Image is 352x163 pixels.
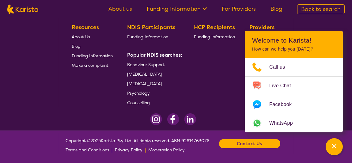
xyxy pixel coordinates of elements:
button: Channel Menu [326,138,343,155]
a: Blog [271,5,282,13]
ul: Choose channel [245,58,343,132]
img: Instagram [150,113,162,125]
a: Funding Information [72,51,113,60]
span: Privacy Policy [115,147,143,153]
img: Facebook [167,113,179,125]
span: Moderation Policy [149,147,185,153]
span: Funding Information [72,53,113,59]
span: Call us [269,63,293,72]
h2: Welcome to Karista! [252,37,335,44]
span: Funding Information [194,34,235,40]
a: Funding Information [147,5,207,13]
a: Funding Information [127,32,180,41]
a: [MEDICAL_DATA] [127,69,180,79]
a: Psychology [127,88,180,98]
a: For Providers [222,5,256,13]
span: [MEDICAL_DATA] [127,71,162,77]
span: Blog [72,44,81,49]
b: Providers [249,24,274,31]
p: How can we help you [DATE]? [252,47,335,52]
span: WhatsApp [269,119,300,128]
b: HCP Recipients [194,24,235,31]
b: Resources [72,24,99,31]
a: About Us [72,32,113,41]
span: Make a complaint [72,63,108,68]
span: Psychology [127,90,150,96]
a: [MEDICAL_DATA] [127,79,180,88]
span: Live Chat [269,81,298,90]
a: Web link opens in a new tab. [245,114,343,132]
span: Counselling [127,100,150,105]
a: About us [108,5,132,13]
a: Back to search [297,4,345,14]
p: | [112,145,113,154]
p: | [145,145,146,154]
span: Copyright © 2025 Karista Pty Ltd. All rights reserved. ABN 92614763076 [66,136,210,154]
a: Terms and Conditions [66,145,109,154]
a: Counselling [127,98,180,107]
span: Behaviour Support [127,62,165,67]
span: Back to search [301,6,341,13]
span: Facebook [269,100,299,109]
span: Funding Information [127,34,168,40]
b: NDIS Participants [127,24,175,31]
img: Karista logo [7,5,38,14]
a: Moderation Policy [149,145,185,154]
a: Behaviour Support [127,60,180,69]
a: Privacy Policy [115,145,143,154]
a: Make a complaint [72,60,113,70]
b: Contact Us [237,139,262,148]
a: Funding Information [194,32,235,41]
span: [MEDICAL_DATA] [127,81,162,86]
div: Channel Menu [245,31,343,132]
span: Terms and Conditions [66,147,109,153]
img: LinkedIn [184,113,196,125]
a: Blog [72,41,113,51]
span: About Us [72,34,90,40]
b: Popular NDIS searches: [127,52,182,58]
